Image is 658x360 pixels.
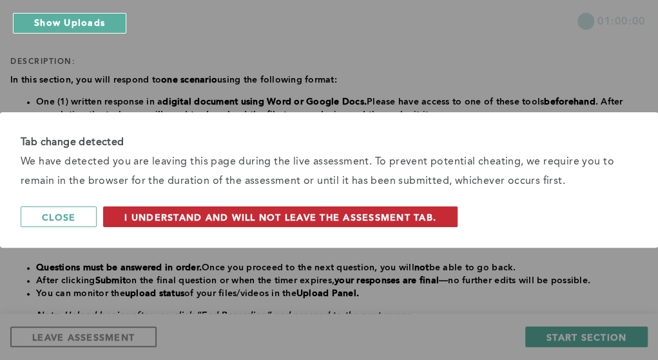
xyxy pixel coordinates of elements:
[13,13,126,34] button: Show Uploads
[124,211,436,223] span: I understand and will not leave the assessment tab.
[21,133,637,152] div: Tab change detected
[103,206,458,227] button: I understand and will not leave the assessment tab.
[42,211,75,223] span: Close
[21,206,97,227] button: Close
[21,152,637,191] div: We have detected you are leaving this page during the live assessment. To prevent potential cheat...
